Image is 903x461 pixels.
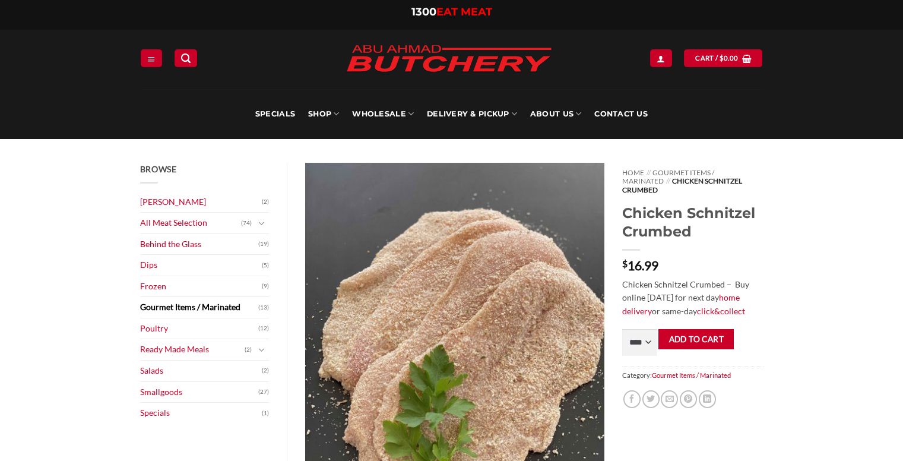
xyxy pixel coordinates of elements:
[262,362,269,380] span: (2)
[258,299,269,317] span: (13)
[258,320,269,337] span: (12)
[262,257,269,274] span: (5)
[352,89,414,139] a: Wholesale
[258,383,269,401] span: (27)
[652,371,731,379] a: Gourmet Items / Marinated
[666,176,670,185] span: //
[684,49,762,67] a: View cart
[140,164,177,174] span: Browse
[308,89,339,139] a: SHOP
[594,89,648,139] a: Contact Us
[255,89,295,139] a: Specials
[140,339,245,360] a: Ready Made Meals
[695,53,738,64] span: Cart /
[647,168,651,177] span: //
[262,277,269,295] span: (9)
[262,405,269,422] span: (1)
[622,176,742,194] span: Chicken Schnitzel Crumbed
[622,259,628,269] span: $
[622,292,740,316] a: home delivery
[140,234,259,255] a: Behind the Glass
[140,276,262,297] a: Frozen
[623,390,641,408] a: Share on Facebook
[661,390,678,408] a: Email to a Friend
[720,54,739,62] bdi: 0.00
[336,37,562,82] img: Abu Ahmad Butchery
[622,258,658,273] bdi: 16.99
[255,343,269,356] button: Toggle
[720,53,724,64] span: $
[141,49,162,67] a: Menu
[427,89,517,139] a: Delivery & Pickup
[622,278,763,318] p: Chicken Schnitzel Crumbed – Buy online [DATE] for next day or same-day
[140,361,262,381] a: Salads
[699,390,716,408] a: Share on LinkedIn
[175,49,197,67] a: Search
[140,192,262,213] a: [PERSON_NAME]
[658,329,734,350] button: Add to cart
[411,5,492,18] a: 1300EAT MEAT
[622,168,644,177] a: Home
[140,213,242,233] a: All Meat Selection
[530,89,581,139] a: About Us
[258,235,269,253] span: (19)
[255,217,269,230] button: Toggle
[411,5,436,18] span: 1300
[140,403,262,424] a: Specials
[622,204,763,241] h1: Chicken Schnitzel Crumbed
[262,193,269,211] span: (2)
[140,297,259,318] a: Gourmet Items / Marinated
[650,49,671,67] a: Login
[642,390,660,408] a: Share on Twitter
[245,341,252,359] span: (2)
[140,255,262,276] a: Dips
[697,306,745,316] a: click&collect
[436,5,492,18] span: EAT MEAT
[241,214,252,232] span: (74)
[680,390,697,408] a: Pin on Pinterest
[622,367,763,384] span: Category:
[140,382,259,403] a: Smallgoods
[140,318,259,339] a: Poultry
[622,168,714,185] a: Gourmet Items / Marinated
